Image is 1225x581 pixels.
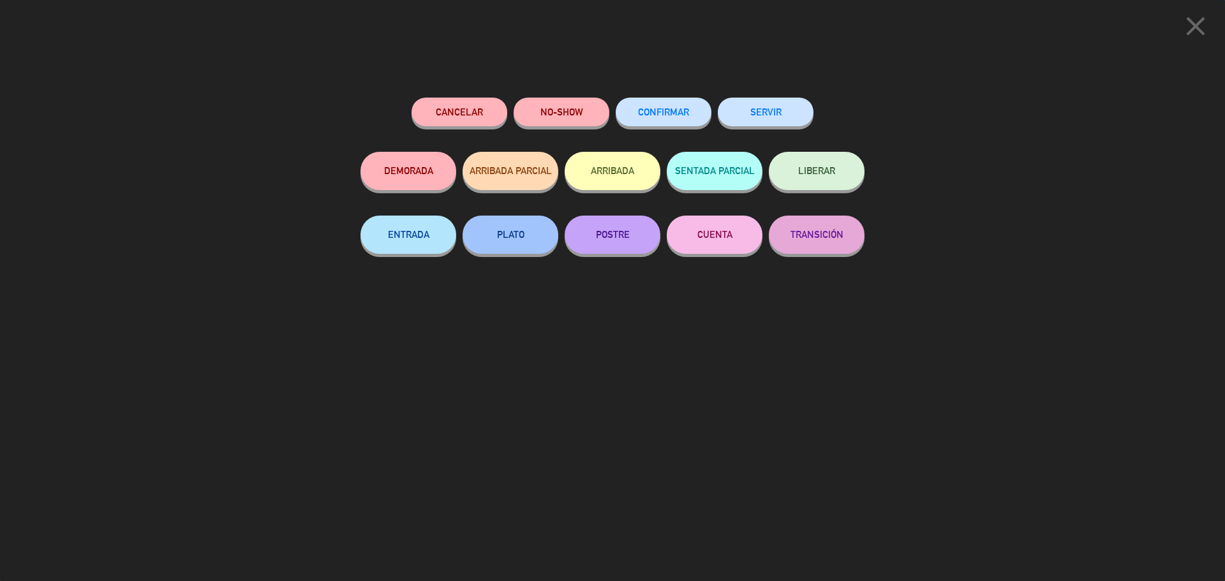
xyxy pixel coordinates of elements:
[412,98,507,126] button: Cancelar
[463,152,558,190] button: ARRIBADA PARCIAL
[769,152,865,190] button: LIBERAR
[616,98,711,126] button: CONFIRMAR
[514,98,609,126] button: NO-SHOW
[718,98,813,126] button: SERVIR
[565,216,660,254] button: POSTRE
[360,216,456,254] button: ENTRADA
[360,152,456,190] button: DEMORADA
[769,216,865,254] button: TRANSICIÓN
[667,152,762,190] button: SENTADA PARCIAL
[667,216,762,254] button: CUENTA
[1176,10,1215,47] button: close
[1180,10,1212,42] i: close
[463,216,558,254] button: PLATO
[470,165,552,176] span: ARRIBADA PARCIAL
[565,152,660,190] button: ARRIBADA
[638,107,689,117] span: CONFIRMAR
[798,165,835,176] span: LIBERAR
